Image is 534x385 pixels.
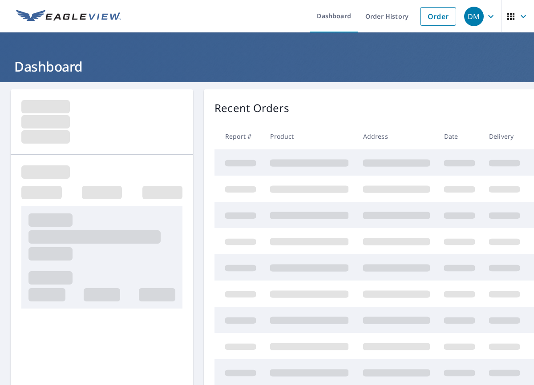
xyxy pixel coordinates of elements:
th: Report # [214,123,263,149]
p: Recent Orders [214,100,289,116]
th: Delivery [482,123,527,149]
img: EV Logo [16,10,121,23]
th: Address [356,123,437,149]
h1: Dashboard [11,57,523,76]
th: Product [263,123,356,149]
a: Order [420,7,456,26]
th: Date [437,123,482,149]
div: DM [464,7,484,26]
